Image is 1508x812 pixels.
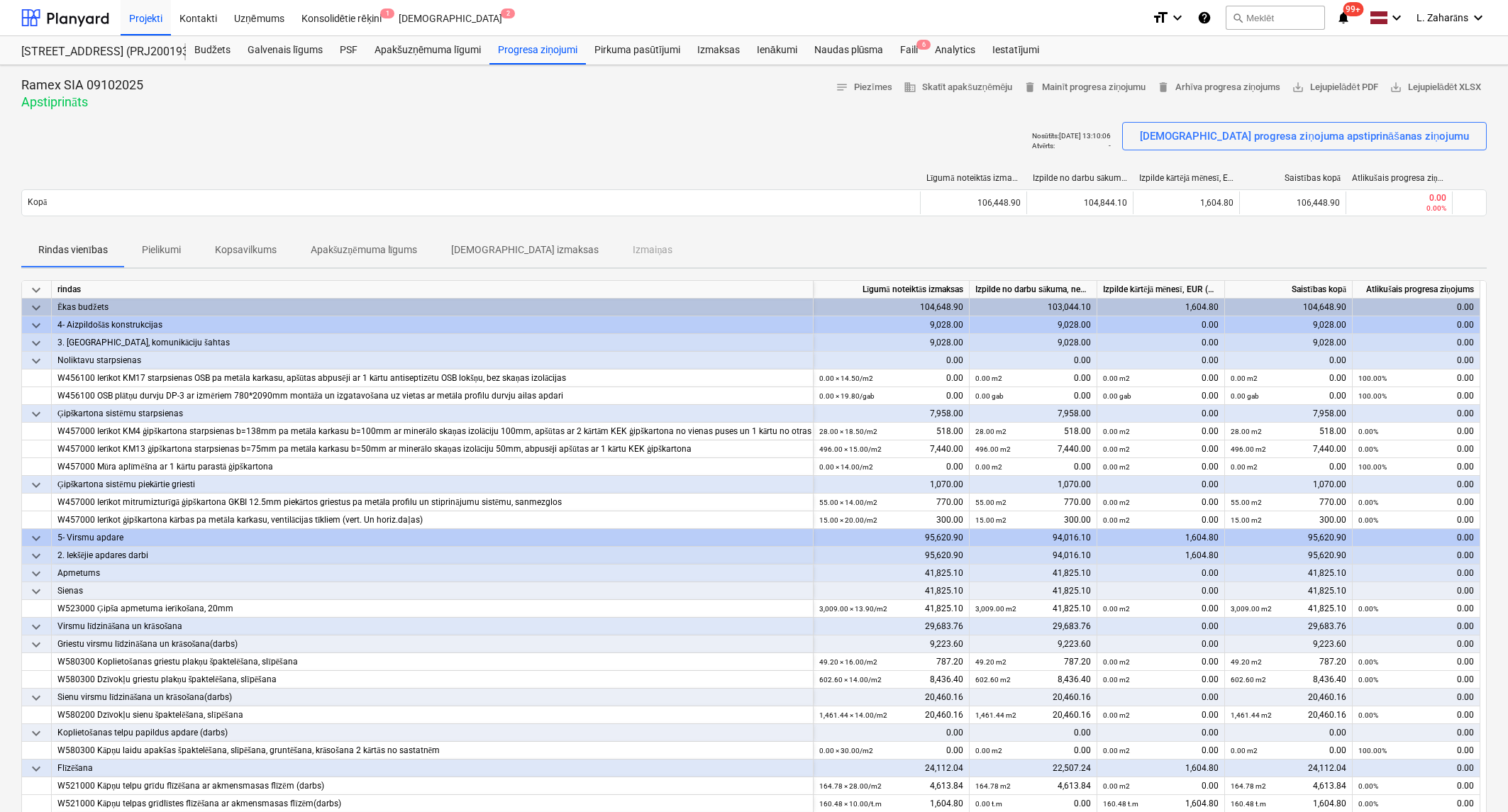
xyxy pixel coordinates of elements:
div: Atlikušais progresa ziņojums [1352,173,1447,184]
div: 0.00 [1358,423,1474,440]
div: 0.00 [1097,689,1225,706]
div: 9,223.60 [970,635,1097,653]
div: 0.00 [1353,529,1480,547]
div: 95,620.90 [814,547,970,564]
a: Ienākumi [748,36,806,65]
div: 0.00 [1353,405,1480,423]
button: Skatīt apakšuzņēmēju [898,77,1019,99]
div: Izpilde no darbu sākuma, neskaitot kārtējā mēneša izpildi [970,281,1097,299]
div: 770.00 [819,494,963,511]
div: Izpilde kārtējā mēnesī, EUR (bez PVN) [1097,281,1225,299]
div: 518.00 [1231,423,1346,440]
div: W457000 Ierīkot ģipškartona kārbas pa metāla karkasu, ventilācijas tīkliem (vert. Un horiz.daļas) [57,511,807,529]
div: 20,460.16 [970,689,1097,706]
div: 22,507.24 [970,760,1097,777]
small: 0.00% [1426,204,1446,212]
div: 1,604.80 [1097,760,1225,777]
div: Virsmu līdzināšana un krāsošana [57,618,807,635]
div: PSF [331,36,366,65]
div: 8,436.40 [975,671,1091,689]
div: 9,028.00 [814,334,970,352]
span: 1 [380,9,394,18]
div: 9,028.00 [1225,334,1353,352]
div: 0.00 [1353,564,1480,582]
div: Apakšuzņēmuma līgumi [366,36,489,65]
small: 0.00 gab [1103,392,1131,400]
small: 0.00 gab [975,392,1004,400]
div: 1,070.00 [1225,476,1353,494]
small: 55.00 × 14.00 / m2 [819,499,877,506]
div: 0.00 [1103,423,1219,440]
div: 787.20 [1231,653,1346,671]
div: 0.00 [1097,316,1225,334]
div: 0.00 [970,724,1097,742]
div: 9,223.60 [814,635,970,653]
small: 100.00% [1358,463,1387,471]
div: 41,825.10 [1231,600,1346,618]
div: W580300 Dzīvokļu griestu plakņu špaktelēšana, slīpēšana [57,671,807,689]
div: 0.00 [970,352,1097,369]
div: 0.00 [1358,387,1474,405]
div: W457000 Ierīkot mitrumizturīgā ģipškartona GKBI 12.5mm piekārtos griestus pa metāla profilu un st... [57,494,807,511]
span: save_alt [1390,81,1402,94]
div: 0.00 [1353,724,1480,742]
div: 9,028.00 [814,316,970,334]
span: keyboard_arrow_down [28,725,45,742]
small: 0.00 m2 [1103,605,1130,613]
span: keyboard_arrow_down [28,760,45,777]
small: 28.00 m2 [1231,428,1262,435]
div: 7,440.00 [975,440,1091,458]
div: 0.00 [1358,671,1474,689]
button: Lejupielādēt XLSX [1384,77,1487,99]
div: 0.00 [1103,671,1219,689]
small: 0.00 × 14.00 / m2 [819,463,873,471]
div: 0.00 [1103,653,1219,671]
div: 94,016.10 [970,529,1097,547]
div: 1,070.00 [970,476,1097,494]
a: Galvenais līgums [239,36,331,65]
div: 770.00 [1231,494,1346,511]
div: Izpilde no darbu sākuma, neskaitot kārtējā mēneša izpildi [1033,173,1128,184]
a: Progresa ziņojumi [489,36,586,65]
span: delete [1024,81,1036,94]
div: 0.00 [1358,440,1474,458]
small: 0.00% [1358,605,1378,613]
div: 518.00 [975,423,1091,440]
div: 0.00 [975,369,1091,387]
div: 29,683.76 [814,618,970,635]
div: 95,620.90 [1225,529,1353,547]
p: [DEMOGRAPHIC_DATA] izmaksas [451,243,599,257]
div: 0.00 [1353,760,1480,777]
small: 0.00 m2 [1103,516,1130,524]
small: 0.00 × 19.80 / gab [819,392,875,400]
div: W580300 Koplietošanas griestu plakņu špaktelēšana, slīpēšana [57,653,807,671]
div: Līgumā noteiktās izmaksas [926,173,1021,184]
div: W457000 Mūra aplīmēšna ar 1 kārtu parastā ģipškartona [57,458,807,476]
div: 9,028.00 [1225,316,1353,334]
div: rindas [52,281,814,299]
span: keyboard_arrow_down [28,477,45,494]
span: keyboard_arrow_down [28,565,45,582]
small: 100.00% [1358,392,1387,400]
a: Faili6 [892,36,926,65]
span: Lejupielādēt XLSX [1390,79,1481,96]
div: 106,448.90 [920,191,1026,214]
p: - [1109,141,1111,150]
div: 0.00 [814,724,970,742]
span: keyboard_arrow_down [28,547,45,564]
div: 41,825.10 [970,582,1097,600]
span: keyboard_arrow_down [28,689,45,706]
span: keyboard_arrow_down [28,530,45,547]
div: 0.00 [1353,635,1480,653]
small: 0.00% [1358,658,1378,666]
span: save_alt [1292,81,1304,94]
button: [DEMOGRAPHIC_DATA] progresa ziņojuma apstiprināšanas ziņojumu [1122,122,1487,150]
div: W457000 Ierīkot KM4 ģipškartona starpsienas b=138mm pa metāla karkasu b=100mm ar minerālo skaņas ... [57,423,807,440]
div: 24,112.04 [1225,760,1353,777]
div: 95,620.90 [1225,547,1353,564]
div: 0.00 [1103,387,1219,405]
small: 55.00 m2 [975,499,1007,506]
small: 3,009.00 m2 [975,605,1016,613]
small: 0.00 × 14.50 / m2 [819,374,873,382]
